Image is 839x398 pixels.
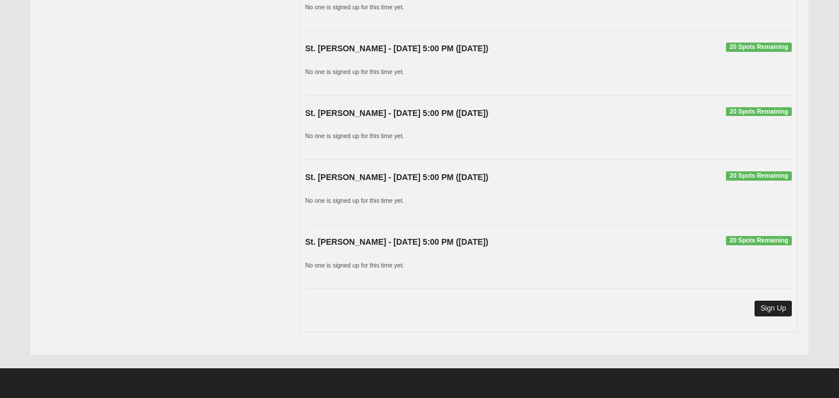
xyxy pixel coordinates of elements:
span: 20 Spots Remaining [726,171,792,181]
a: Sign Up [755,301,792,316]
span: 20 Spots Remaining [726,43,792,52]
small: No one is signed up for this time yet. [305,197,404,204]
span: 20 Spots Remaining [726,107,792,117]
strong: St. [PERSON_NAME] - [DATE] 5:00 PM ([DATE]) [305,172,488,182]
span: 20 Spots Remaining [726,236,792,245]
small: No one is signed up for this time yet. [305,68,404,75]
strong: St. [PERSON_NAME] - [DATE] 5:00 PM ([DATE]) [305,237,488,246]
small: No one is signed up for this time yet. [305,132,404,139]
small: No one is signed up for this time yet. [305,3,404,10]
strong: St. [PERSON_NAME] - [DATE] 5:00 PM ([DATE]) [305,108,488,118]
strong: St. [PERSON_NAME] - [DATE] 5:00 PM ([DATE]) [305,44,488,53]
small: No one is signed up for this time yet. [305,262,404,269]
